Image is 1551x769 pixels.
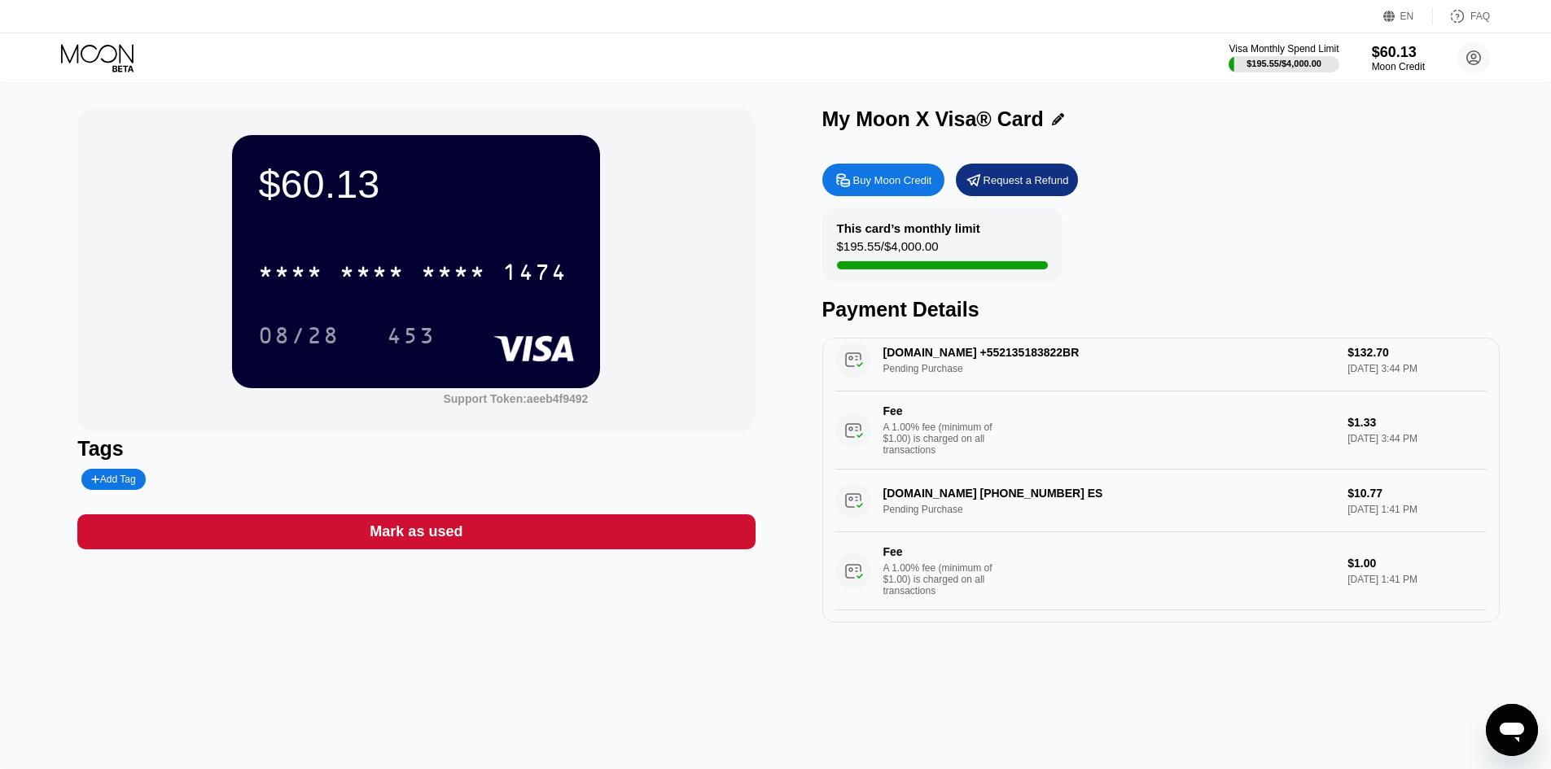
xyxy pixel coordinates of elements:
[1347,574,1486,585] div: [DATE] 1:41 PM
[258,161,574,207] div: $60.13
[502,261,567,287] div: 1474
[1229,43,1339,55] div: Visa Monthly Spend Limit
[883,422,1006,456] div: A 1.00% fee (minimum of $1.00) is charged on all transactions
[835,391,1487,470] div: FeeA 1.00% fee (minimum of $1.00) is charged on all transactions$1.33[DATE] 3:44 PM
[246,315,352,356] div: 08/28
[883,404,997,417] div: Fee
[835,532,1487,610] div: FeeA 1.00% fee (minimum of $1.00) is charged on all transactions$1.00[DATE] 1:41 PM
[853,173,932,187] div: Buy Moon Credit
[1372,61,1425,72] div: Moon Credit
[956,164,1078,196] div: Request a Refund
[77,514,755,549] div: Mark as used
[1383,8,1433,24] div: EN
[258,325,340,351] div: 08/28
[822,107,1044,131] div: My Moon X Visa® Card
[1486,704,1538,756] iframe: Button to launch messaging window
[837,239,939,261] div: $195.55 / $4,000.00
[77,437,755,461] div: Tags
[822,298,1500,321] div: Payment Details
[1400,11,1414,22] div: EN
[81,469,145,490] div: Add Tag
[883,545,997,558] div: Fee
[1372,44,1425,61] div: $60.13
[443,392,588,405] div: Support Token:aeeb4f9492
[1470,11,1490,22] div: FAQ
[837,221,980,235] div: This card’s monthly limit
[91,474,135,485] div: Add Tag
[1372,44,1425,72] div: $60.13Moon Credit
[387,325,436,351] div: 453
[443,392,588,405] div: Support Token: aeeb4f9492
[375,315,448,356] div: 453
[1347,433,1486,444] div: [DATE] 3:44 PM
[984,173,1069,187] div: Request a Refund
[822,164,944,196] div: Buy Moon Credit
[1433,8,1490,24] div: FAQ
[1229,43,1339,72] div: Visa Monthly Spend Limit$195.55/$4,000.00
[1246,59,1321,68] div: $195.55 / $4,000.00
[370,522,462,541] div: Mark as used
[1347,557,1486,570] div: $1.00
[1347,416,1486,429] div: $1.33
[883,562,1006,596] div: A 1.00% fee (minimum of $1.00) is charged on all transactions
